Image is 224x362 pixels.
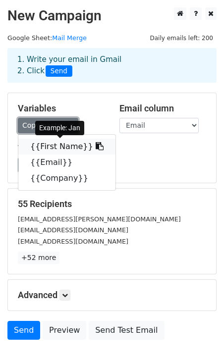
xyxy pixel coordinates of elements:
[7,7,217,24] h2: New Campaign
[18,215,181,223] small: [EMAIL_ADDRESS][PERSON_NAME][DOMAIN_NAME]
[18,226,128,234] small: [EMAIL_ADDRESS][DOMAIN_NAME]
[18,252,59,264] a: +52 more
[18,103,105,114] h5: Variables
[35,121,84,135] div: Example: Jan
[52,34,87,42] a: Mail Merge
[43,321,86,340] a: Preview
[18,139,115,155] a: {{First Name}}
[119,103,206,114] h5: Email column
[18,118,78,133] a: Copy/paste...
[146,33,217,44] span: Daily emails left: 200
[18,290,206,301] h5: Advanced
[18,238,128,245] small: [EMAIL_ADDRESS][DOMAIN_NAME]
[10,54,214,77] div: 1. Write your email in Gmail 2. Click
[18,170,115,186] a: {{Company}}
[89,321,164,340] a: Send Test Email
[7,321,40,340] a: Send
[18,199,206,209] h5: 55 Recipients
[7,34,87,42] small: Google Sheet:
[174,314,224,362] iframe: Chat Widget
[18,155,115,170] a: {{Email}}
[46,65,72,77] span: Send
[146,34,217,42] a: Daily emails left: 200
